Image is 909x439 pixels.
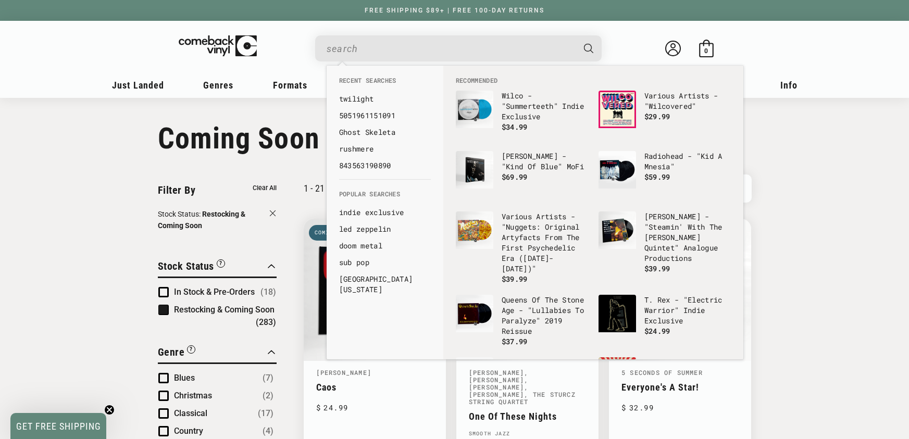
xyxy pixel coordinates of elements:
[339,241,431,251] a: doom metal
[334,271,436,298] li: default_suggestions: hotel california
[502,357,588,368] p: The Beatles - "1"
[174,287,255,297] span: In Stock & Pre-Orders
[469,411,586,422] a: One Of These Nights
[158,184,196,196] span: Filter By
[644,295,731,326] p: T. Rex - "Electric Warrior" Indie Exclusive
[316,382,433,393] a: Caos
[354,7,555,14] a: FREE SHIPPING $89+ | FREE 100-DAY RETURNS
[456,91,493,128] img: Wilco - "Summerteeth" Indie Exclusive
[593,146,736,206] li: default_products: Radiohead - "Kid A Mnesia"
[260,286,276,298] span: Number of products: (18)
[599,91,731,141] a: Various Artists - "Wilcovered" Various Artists - "Wilcovered" $29.99
[203,80,233,91] span: Genres
[339,110,431,121] a: 5051961151091
[158,258,225,277] button: Filter by Stock Status
[304,183,389,194] p: 1 - 21 of 283 products
[644,357,731,378] p: Incubus - "Light Grenades" Regular
[451,76,736,85] li: Recommended
[327,179,443,303] div: Popular Searches
[334,157,436,174] li: recent_searches: 843563190890
[273,80,307,91] span: Formats
[158,210,201,218] span: Stock Status:
[339,160,431,171] a: 843563190890
[593,352,736,412] li: default_products: Incubus - "Light Grenades" Regular
[599,211,731,274] a: Miles Davis - "Steamin' With The Miles Davis Quintet" Analogue Productions [PERSON_NAME] - "Steam...
[456,295,588,347] a: Queens Of The Stone Age - "Lullabies To Paralyze" 2019 Reissue Queens Of The Stone Age - "Lullabi...
[599,151,636,189] img: Radiohead - "Kid A Mnesia"
[10,413,106,439] div: GET FREE SHIPPINGClose teaser
[644,211,731,264] p: [PERSON_NAME] - "Steamin' With The [PERSON_NAME] Quintet" Analogue Productions
[174,426,203,436] span: Country
[502,91,588,122] p: Wilco - "Summerteeth" Indie Exclusive
[621,382,739,393] a: Everyone's A Star!
[593,290,736,350] li: default_products: T. Rex - "Electric Warrior" Indie Exclusive
[456,357,588,407] a: The Beatles - "1" The Beatles - "1"
[316,368,372,377] a: [PERSON_NAME]
[339,94,431,104] a: twilight
[174,391,212,400] span: Christmas
[502,172,528,182] span: $69.99
[780,80,798,91] span: Info
[599,211,636,249] img: Miles Davis - "Steamin' With The Miles Davis Quintet" Analogue Productions
[334,124,436,141] li: recent_searches: Ghost Skeleta
[158,260,214,272] span: Stock Status
[456,211,493,249] img: Various Artists - "Nuggets: Original Artyfacts From The First Psychedelic Era (1965-1968)"
[158,121,752,156] h1: Coming Soon & Pre-Orders
[334,76,436,91] li: Recent Searches
[339,274,431,295] a: [GEOGRAPHIC_DATA][US_STATE]
[469,390,576,406] a: , The Sturcz String Quartet
[599,295,636,332] img: T. Rex - "Electric Warrior" Indie Exclusive
[334,107,436,124] li: recent_searches: 5051961151091
[334,141,436,157] li: recent_searches: rushmere
[599,91,636,128] img: Various Artists - "Wilcovered"
[263,390,273,402] span: Number of products: (2)
[599,295,731,345] a: T. Rex - "Electric Warrior" Indie Exclusive T. Rex - "Electric Warrior" Indie Exclusive $24.99
[621,368,703,377] a: 5 Seconds Of Summer
[469,368,529,384] a: , [PERSON_NAME]
[315,35,602,61] div: Search
[334,190,436,204] li: Popular Searches
[469,383,529,398] a: , [PERSON_NAME]
[334,254,436,271] li: default_suggestions: sub pop
[593,206,736,279] li: default_products: Miles Davis - "Steamin' With The Miles Davis Quintet" Analogue Productions
[158,208,277,233] button: Clear filter by Stock Status Restocking & Coming Soon
[456,151,588,201] a: Miles Davis - "Kind Of Blue" MoFi [PERSON_NAME] - "Kind Of Blue" MoFi $69.99
[327,38,574,59] input: When autocomplete results are available use up and down arrows to review and enter to select
[334,221,436,237] li: default_suggestions: led zeppelin
[456,151,493,189] img: Miles Davis - "Kind Of Blue" MoFi
[263,425,273,437] span: Number of products: (4)
[158,210,245,230] span: Restocking & Coming Soon
[339,127,431,137] a: Ghost Skeleta
[644,172,670,182] span: $59.99
[258,407,273,420] span: Number of products: (17)
[339,224,431,234] a: led zeppelin
[174,408,207,418] span: Classical
[456,357,493,395] img: The Beatles - "1"
[451,352,593,412] li: default_products: The Beatles - "1"
[593,85,736,146] li: default_products: Various Artists - "Wilcovered"
[644,151,731,172] p: Radiohead - "Kid A Mnesia"
[502,211,588,274] p: Various Artists - "Nuggets: Original Artyfacts From The First Psychedelic Era ([DATE]-[DATE])"
[334,91,436,107] li: recent_searches: twilight
[253,182,277,194] button: Clear all filters
[256,316,276,329] span: Number of products: (283)
[104,405,115,415] button: Close teaser
[263,372,273,384] span: Number of products: (7)
[502,295,588,336] p: Queens Of The Stone Age - "Lullabies To Paralyze" 2019 Reissue
[502,336,528,346] span: $37.99
[158,344,196,362] button: Filter by Genre
[456,91,588,141] a: Wilco - "Summerteeth" Indie Exclusive Wilco - "Summerteeth" Indie Exclusive $34.99
[112,80,164,91] span: Just Landed
[451,290,593,352] li: default_products: Queens Of The Stone Age - "Lullabies To Paralyze" 2019 Reissue
[451,85,593,146] li: default_products: Wilco - "Summerteeth" Indie Exclusive
[339,257,431,268] a: sub pop
[469,368,525,377] a: [PERSON_NAME]
[644,91,731,111] p: Various Artists - "Wilcovered"
[174,373,195,383] span: Blues
[644,111,670,121] span: $29.99
[502,151,588,172] p: [PERSON_NAME] - "Kind Of Blue" MoFi
[339,144,431,154] a: rushmere
[327,66,443,179] div: Recent Searches
[158,346,185,358] span: Genre
[451,146,593,206] li: default_products: Miles Davis - "Kind Of Blue" MoFi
